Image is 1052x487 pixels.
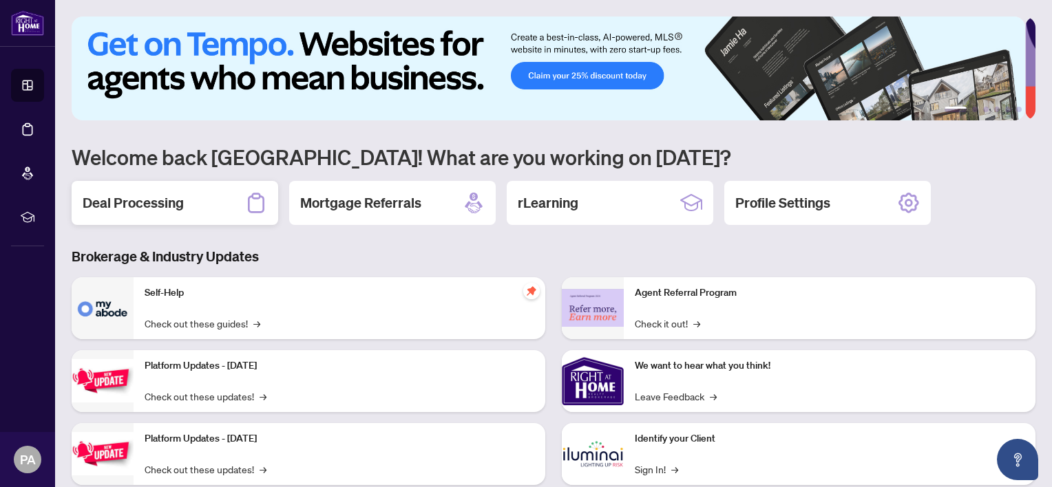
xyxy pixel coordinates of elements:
[945,107,967,112] button: 1
[671,462,678,477] span: →
[635,316,700,331] a: Check it out!→
[72,277,134,339] img: Self-Help
[1016,107,1022,112] button: 6
[518,193,578,213] h2: rLearning
[20,450,36,469] span: PA
[735,193,830,213] h2: Profile Settings
[997,439,1038,480] button: Open asap
[562,289,624,327] img: Agent Referral Program
[562,350,624,412] img: We want to hear what you think!
[72,247,1035,266] h3: Brokerage & Industry Updates
[635,462,678,477] a: Sign In!→
[635,358,1024,374] p: We want to hear what you think!
[145,316,260,331] a: Check out these guides!→
[145,285,534,301] p: Self-Help
[260,389,266,404] span: →
[562,423,624,485] img: Identify your Client
[635,431,1024,446] p: Identify your Client
[253,316,260,331] span: →
[635,285,1024,301] p: Agent Referral Program
[523,283,540,299] span: pushpin
[693,316,700,331] span: →
[145,358,534,374] p: Platform Updates - [DATE]
[1005,107,1011,112] button: 5
[994,107,1000,112] button: 4
[145,462,266,477] a: Check out these updates!→
[11,10,44,36] img: logo
[300,193,421,213] h2: Mortgage Referrals
[972,107,978,112] button: 2
[145,431,534,446] p: Platform Updates - [DATE]
[145,389,266,404] a: Check out these updates!→
[72,359,134,402] img: Platform Updates - July 21, 2025
[260,462,266,477] span: →
[710,389,717,404] span: →
[72,17,1025,120] img: Slide 0
[72,432,134,475] img: Platform Updates - July 8, 2025
[83,193,184,213] h2: Deal Processing
[72,144,1035,170] h1: Welcome back [GEOGRAPHIC_DATA]! What are you working on [DATE]?
[635,389,717,404] a: Leave Feedback→
[983,107,989,112] button: 3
